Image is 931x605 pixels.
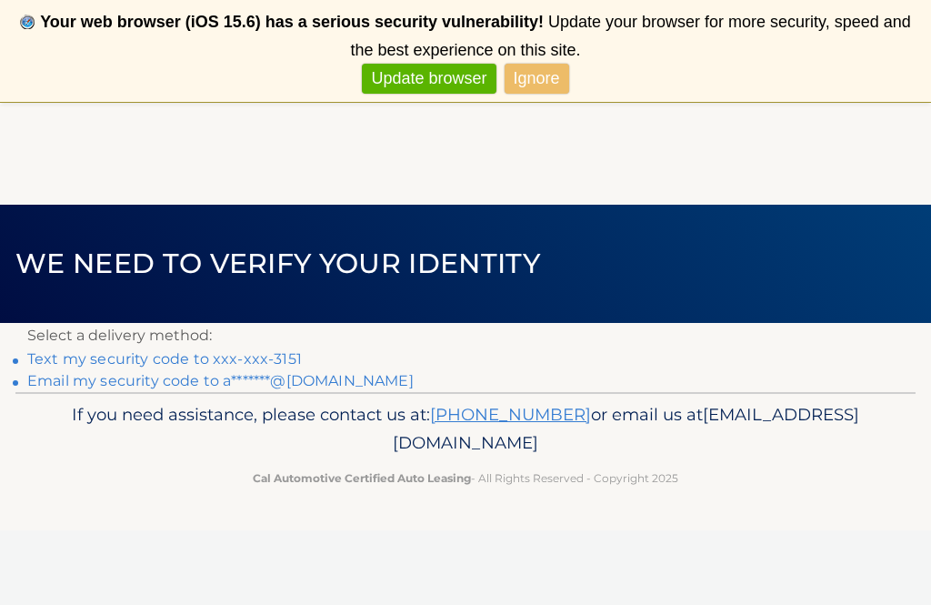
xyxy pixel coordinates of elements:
strong: Cal Automotive Certified Auto Leasing [253,471,471,485]
p: If you need assistance, please contact us at: or email us at [43,400,888,459]
b: Your web browser (iOS 15.6) has a serious security vulnerability! [40,13,544,31]
a: Ignore [505,64,569,94]
p: Select a delivery method: [27,323,904,348]
a: Email my security code to a*******@[DOMAIN_NAME] [27,372,414,389]
span: We need to verify your identity [15,247,540,280]
p: - All Rights Reserved - Copyright 2025 [43,469,888,488]
a: Update browser [362,64,496,94]
span: Update your browser for more security, speed and the best experience on this site. [350,13,910,59]
a: Text my security code to xxx-xxx-3151 [27,350,302,368]
a: [PHONE_NUMBER] [430,404,591,425]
